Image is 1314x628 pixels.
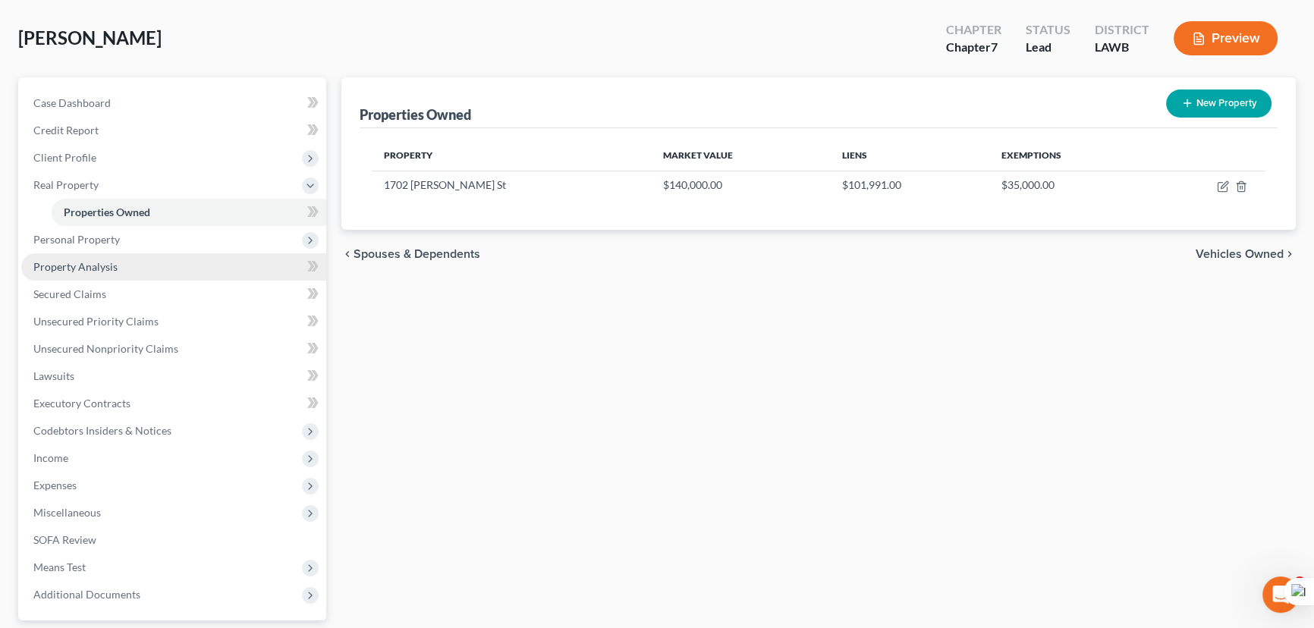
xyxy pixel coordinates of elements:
[33,151,96,164] span: Client Profile
[52,199,326,226] a: Properties Owned
[1262,576,1299,613] iframe: Intercom live chat
[21,308,326,335] a: Unsecured Priority Claims
[21,117,326,144] a: Credit Report
[946,39,1001,56] div: Chapter
[33,178,99,191] span: Real Property
[33,397,130,410] span: Executory Contracts
[1166,89,1272,118] button: New Property
[33,369,74,382] span: Lawsuits
[33,124,99,137] span: Credit Report
[946,21,1001,39] div: Chapter
[1284,248,1296,260] i: chevron_right
[830,171,989,199] td: $101,991.00
[1095,39,1149,56] div: LAWB
[354,248,480,260] span: Spouses & Dependents
[18,27,162,49] span: [PERSON_NAME]
[360,105,471,124] div: Properties Owned
[33,479,77,491] span: Expenses
[21,89,326,117] a: Case Dashboard
[64,206,150,218] span: Properties Owned
[372,140,651,171] th: Property
[372,171,651,199] td: 1702 [PERSON_NAME] St
[33,315,159,328] span: Unsecured Priority Claims
[1026,39,1070,56] div: Lead
[33,451,68,464] span: Income
[33,260,118,273] span: Property Analysis
[21,335,326,363] a: Unsecured Nonpriority Claims
[830,140,989,171] th: Liens
[21,281,326,308] a: Secured Claims
[21,390,326,417] a: Executory Contracts
[33,287,106,300] span: Secured Claims
[1196,248,1284,260] span: Vehicles Owned
[651,171,830,199] td: $140,000.00
[33,233,120,246] span: Personal Property
[341,248,354,260] i: chevron_left
[33,588,140,601] span: Additional Documents
[33,506,101,519] span: Miscellaneous
[1095,21,1149,39] div: District
[33,560,86,573] span: Means Test
[21,363,326,390] a: Lawsuits
[1196,248,1296,260] button: Vehicles Owned chevron_right
[989,140,1150,171] th: Exemptions
[33,533,96,546] span: SOFA Review
[341,248,480,260] button: chevron_left Spouses & Dependents
[21,526,326,554] a: SOFA Review
[1174,21,1278,55] button: Preview
[1294,576,1306,589] span: 3
[1026,21,1070,39] div: Status
[991,39,998,54] span: 7
[33,424,171,437] span: Codebtors Insiders & Notices
[21,253,326,281] a: Property Analysis
[33,96,111,109] span: Case Dashboard
[651,140,830,171] th: Market Value
[989,171,1150,199] td: $35,000.00
[33,342,178,355] span: Unsecured Nonpriority Claims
